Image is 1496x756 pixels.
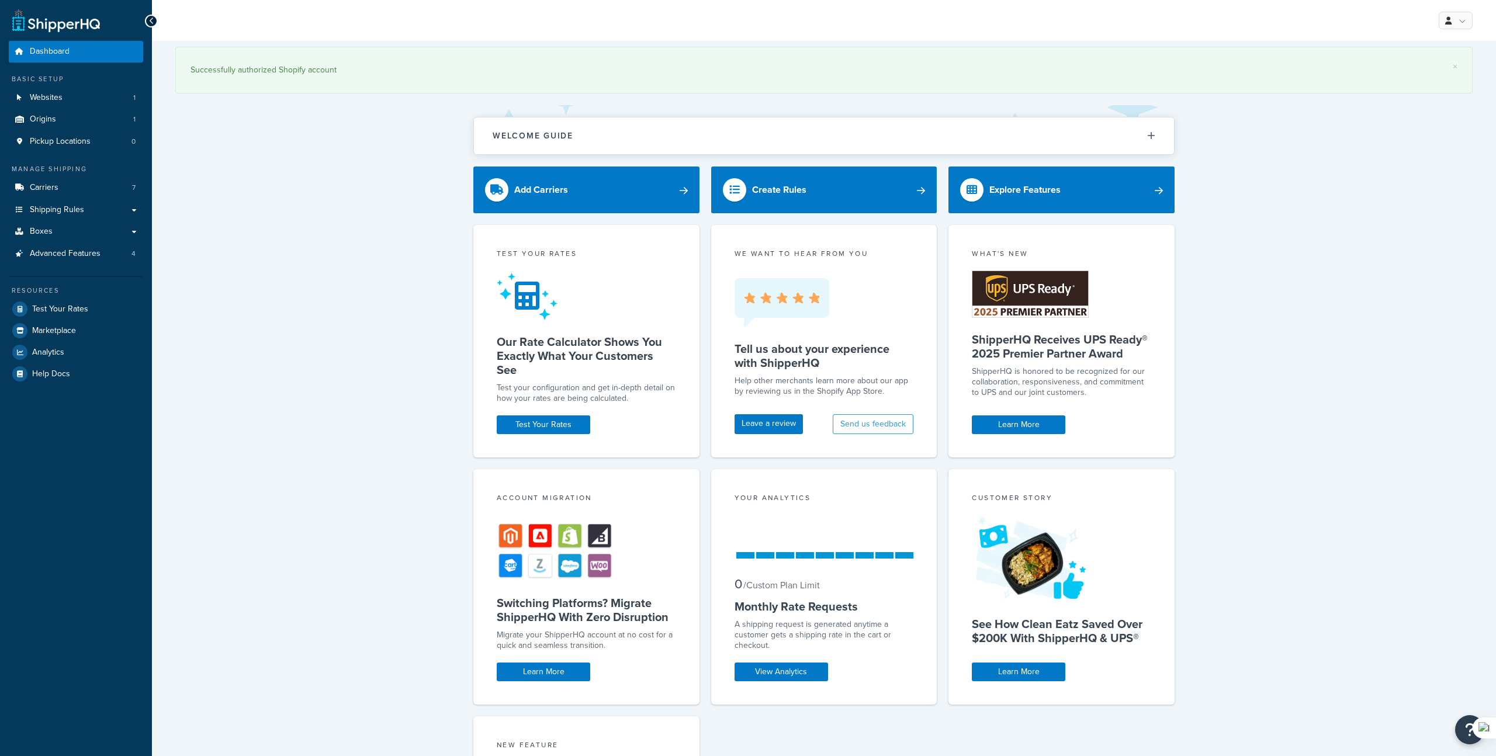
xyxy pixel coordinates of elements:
[30,205,84,215] span: Shipping Rules
[1455,715,1484,744] button: Open Resource Center
[9,177,143,199] a: Carriers7
[497,663,590,681] a: Learn More
[735,574,742,594] span: 0
[497,335,676,377] h5: Our Rate Calculator Shows You Exactly What Your Customers See
[735,619,914,651] div: A shipping request is generated anytime a customer gets a shipping rate in the cart or checkout.
[9,87,143,109] li: Websites
[735,414,803,434] a: Leave a review
[1453,62,1457,71] a: ×
[497,493,676,506] div: Account Migration
[735,663,828,681] a: View Analytics
[9,342,143,363] a: Analytics
[9,164,143,174] div: Manage Shipping
[497,248,676,262] div: Test your rates
[30,47,70,57] span: Dashboard
[32,326,76,336] span: Marketplace
[735,493,914,506] div: Your Analytics
[497,596,676,624] h5: Switching Platforms? Migrate ShipperHQ With Zero Disruption
[711,167,937,213] a: Create Rules
[32,348,64,358] span: Analytics
[474,117,1174,154] button: Welcome Guide
[9,87,143,109] a: Websites1
[30,93,63,103] span: Websites
[497,630,676,651] div: Migrate your ShipperHQ account at no cost for a quick and seamless transition.
[9,299,143,320] a: Test Your Rates
[9,286,143,296] div: Resources
[972,366,1151,398] p: ShipperHQ is honored to be recognized for our collaboration, responsiveness, and commitment to UP...
[9,320,143,341] a: Marketplace
[497,415,590,434] a: Test Your Rates
[9,243,143,265] li: Advanced Features
[972,248,1151,262] div: What's New
[30,227,53,237] span: Boxes
[972,663,1065,681] a: Learn More
[9,109,143,130] a: Origins1
[32,369,70,379] span: Help Docs
[833,414,913,434] button: Send us feedback
[735,342,914,370] h5: Tell us about your experience with ShipperHQ
[989,182,1061,198] div: Explore Features
[191,62,1457,78] div: Successfully authorized Shopify account
[9,177,143,199] li: Carriers
[9,109,143,130] li: Origins
[9,74,143,84] div: Basic Setup
[514,182,568,198] div: Add Carriers
[9,243,143,265] a: Advanced Features4
[9,199,143,221] a: Shipping Rules
[497,740,676,753] div: New Feature
[752,182,806,198] div: Create Rules
[9,41,143,63] a: Dashboard
[30,183,58,193] span: Carriers
[9,131,143,152] a: Pickup Locations0
[131,137,136,147] span: 0
[133,93,136,103] span: 1
[30,115,56,124] span: Origins
[473,167,699,213] a: Add Carriers
[972,493,1151,506] div: Customer Story
[493,131,573,140] h2: Welcome Guide
[32,304,88,314] span: Test Your Rates
[735,376,914,397] p: Help other merchants learn more about our app by reviewing us in the Shopify App Store.
[497,383,676,404] div: Test your configuration and get in-depth detail on how your rates are being calculated.
[743,578,820,592] small: / Custom Plan Limit
[948,167,1175,213] a: Explore Features
[133,115,136,124] span: 1
[131,249,136,259] span: 4
[735,248,914,259] p: we want to hear from you
[735,599,914,613] h5: Monthly Rate Requests
[30,137,91,147] span: Pickup Locations
[9,131,143,152] li: Pickup Locations
[30,249,101,259] span: Advanced Features
[9,221,143,242] a: Boxes
[972,415,1065,434] a: Learn More
[9,363,143,384] a: Help Docs
[972,617,1151,645] h5: See How Clean Eatz Saved Over $200K With ShipperHQ & UPS®
[132,183,136,193] span: 7
[972,332,1151,360] h5: ShipperHQ Receives UPS Ready® 2025 Premier Partner Award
